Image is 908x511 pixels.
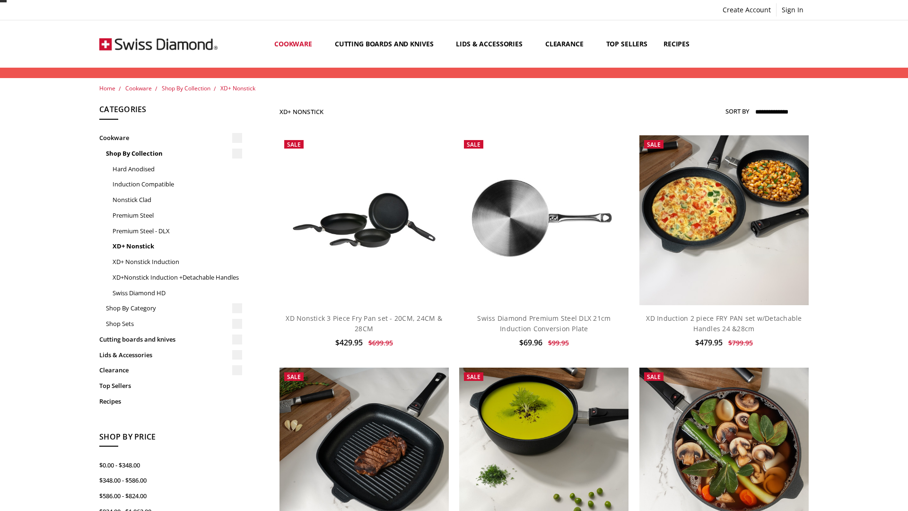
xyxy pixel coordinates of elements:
[639,135,809,305] img: XD Induction 2 piece FRY PAN set w/Detachable Handles 24 &28cm
[125,84,152,92] a: Cookware
[99,130,242,146] a: Cookware
[220,84,255,92] a: XD+ Nonstick
[99,473,242,488] a: $348.00 - $586.00
[113,270,242,285] a: XD+Nonstick Induction +Detachable Handles
[519,337,542,348] span: $69.96
[99,488,242,504] a: $586.00 - $824.00
[113,254,242,270] a: XD+ Nonstick Induction
[113,238,242,254] a: XD+ Nonstick
[695,337,723,348] span: $479.95
[548,338,569,347] span: $99.95
[106,146,242,161] a: Shop By Collection
[448,23,537,65] a: Lids & Accessories
[287,141,301,149] span: Sale
[725,104,749,119] label: Sort By
[113,176,242,192] a: Induction Compatible
[99,362,242,378] a: Clearance
[647,373,661,381] span: Sale
[113,223,242,239] a: Premium Steel - DLX
[279,135,449,305] a: XD Nonstick 3 Piece Fry Pan set - 20CM, 24CM & 28CM
[99,394,242,409] a: Recipes
[728,338,753,347] span: $799.95
[279,108,324,115] h1: XD+ Nonstick
[335,337,363,348] span: $429.95
[99,84,115,92] a: Home
[646,314,802,333] a: XD Induction 2 piece FRY PAN set w/Detachable Handles 24 &28cm
[113,208,242,223] a: Premium Steel
[99,431,242,447] h5: Shop By Price
[99,332,242,347] a: Cutting boards and knives
[327,23,448,65] a: Cutting boards and knives
[717,3,776,17] a: Create Account
[113,192,242,208] a: Nonstick Clad
[162,84,210,92] a: Shop By Collection
[647,141,661,149] span: Sale
[287,373,301,381] span: Sale
[99,347,242,363] a: Lids & Accessories
[286,314,442,333] a: XD Nonstick 3 Piece Fry Pan set - 20CM, 24CM & 28CM
[477,314,611,333] a: Swiss Diamond Premium Steel DLX 21cm Induction Conversion Plate
[99,458,242,473] a: $0.00 - $348.00
[266,23,327,65] a: Cookware
[655,23,698,65] a: Recipes
[467,141,480,149] span: Sale
[467,373,480,381] span: Sale
[99,104,242,120] h5: Categories
[279,178,449,263] img: XD Nonstick 3 Piece Fry Pan set - 20CM, 24CM & 28CM
[777,3,809,17] a: Sign In
[99,378,242,394] a: Top Sellers
[598,23,655,65] a: Top Sellers
[99,20,218,68] img: Free Shipping On Every Order
[106,316,242,332] a: Shop Sets
[459,135,629,305] img: Swiss Diamond Premium Steel DLX 21cm Induction Conversion Plate
[106,300,242,316] a: Shop By Category
[537,23,598,65] a: Clearance
[113,161,242,177] a: Hard Anodised
[368,338,393,347] span: $699.95
[113,285,242,301] a: Swiss Diamond HD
